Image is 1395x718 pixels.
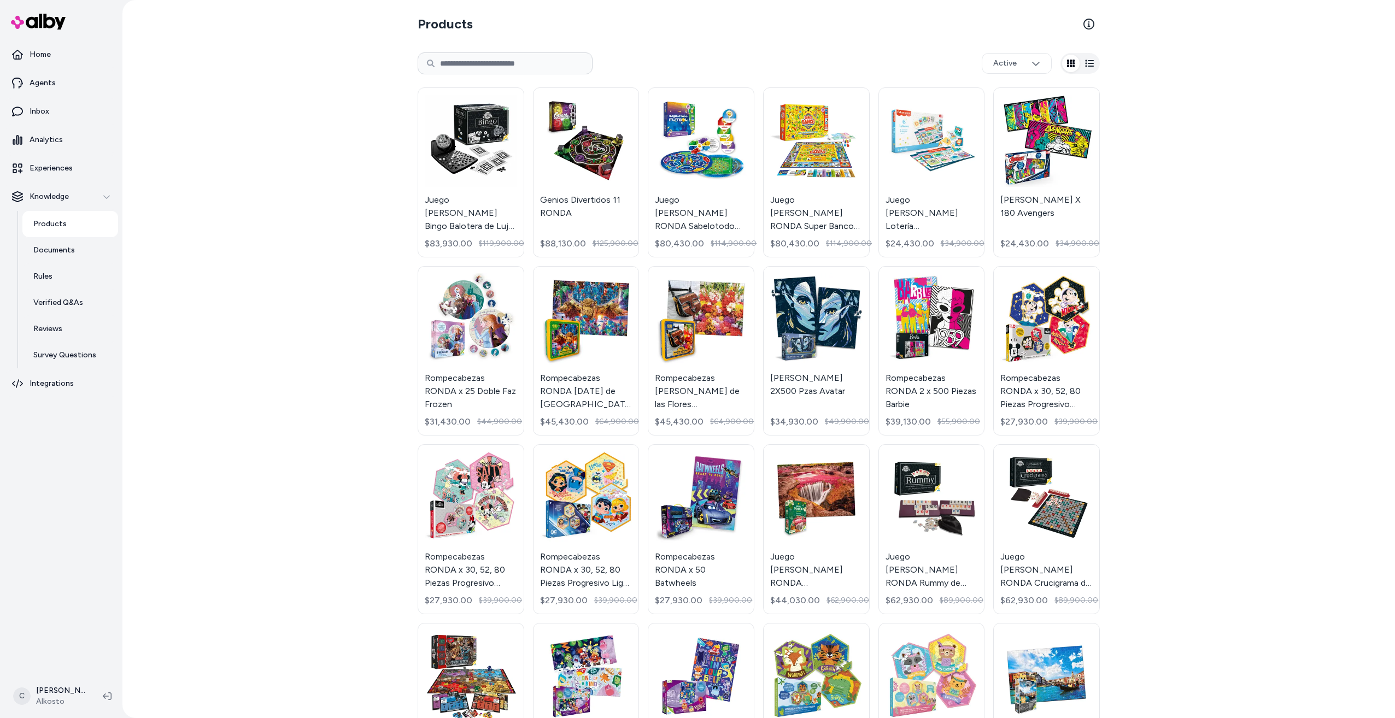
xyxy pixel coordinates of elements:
[30,49,51,60] p: Home
[30,134,63,145] p: Analytics
[648,266,754,436] a: Rompecabezas RONDA Feria de las Flores Colombia x 1000 PiezasRompecabezas [PERSON_NAME] de las Fl...
[418,444,524,614] a: Rompecabezas RONDA x 30, 52, 80 Piezas Progresivo MinnieRompecabezas RONDA x 30, 52, 80 Piezas Pr...
[7,679,94,714] button: C[PERSON_NAME]Alkosto
[30,163,73,174] p: Experiences
[22,342,118,368] a: Survey Questions
[13,687,31,705] span: C
[22,316,118,342] a: Reviews
[878,266,985,436] a: Rompecabezas RONDA 2 x 500 Piezas BarbieRompecabezas RONDA 2 x 500 Piezas Barbie$39,130.00$55,900.00
[533,266,640,436] a: Rompecabezas RONDA Carnaval de Río de Janeiro Brasil x 1000 PiezasRompecabezas RONDA [DATE] de [G...
[982,53,1052,74] button: Active
[22,237,118,263] a: Documents
[33,219,67,229] p: Products
[533,444,640,614] a: Rompecabezas RONDA x 30, 52, 80 Piezas Progresivo Liga de la JusticiaRompecabezas RONDA x 30, 52,...
[418,87,524,257] a: Juego de Mesa Bingo Balotera de Lujo RONDAJuego [PERSON_NAME] Bingo Balotera de Lujo RONDA$83,930...
[4,70,118,96] a: Agents
[993,444,1100,614] a: Juego de Mesa RONDA Crucigrama de TradiciónJuego [PERSON_NAME] RONDA Crucigrama de Tradición$62,9...
[648,87,754,257] a: Juego de Mesa RONDA Sabelotodo FútbolJuego [PERSON_NAME] RONDA Sabelotodo Fútbol$80,430.00$114,90...
[4,127,118,153] a: Analytics
[648,444,754,614] a: Rompecabezas RONDA x 50 BatwheelsRompecabezas RONDA x 50 Batwheels$27,930.00$39,900.00
[30,106,49,117] p: Inbox
[4,155,118,181] a: Experiences
[4,370,118,397] a: Integrations
[878,444,985,614] a: Juego de Mesa RONDA Rummy de TradiciónJuego [PERSON_NAME] RONDA Rummy de Tradición$62,930.00$89,9...
[22,290,118,316] a: Verified Q&As
[4,42,118,68] a: Home
[33,245,75,256] p: Documents
[33,350,96,361] p: Survey Questions
[33,297,83,308] p: Verified Q&As
[763,266,870,436] a: Ronda Rompe 2X500 Pzas Avatar[PERSON_NAME] 2X500 Pzas Avatar$34,930.00$49,900.00
[418,266,524,436] a: Rompecabezas RONDA x 25 Doble Faz FrozenRompecabezas RONDA x 25 Doble Faz Frozen$31,430.00$44,900.00
[993,266,1100,436] a: Rompecabezas RONDA x 30, 52, 80 Piezas Progresivo MickeyRompecabezas RONDA x 30, 52, 80 Piezas Pr...
[878,87,985,257] a: Juego de Mesa Lotería RONDA Fisher PriceJuego [PERSON_NAME] Lotería [PERSON_NAME] Price$24,430.00...
[33,271,52,282] p: Rules
[418,15,473,33] h2: Products
[22,263,118,290] a: Rules
[11,14,66,30] img: alby Logo
[36,696,85,707] span: Alkosto
[533,87,640,257] a: Genios Divertidos 11 RONDAGenios Divertidos 11 RONDA$88,130.00$125,900.00
[30,191,69,202] p: Knowledge
[4,184,118,210] button: Knowledge
[763,444,870,614] a: Juego de Mesa RONDA Rompecabezas x 1000 Piezas Caño CristalesJuego [PERSON_NAME] RONDA Rompecabez...
[993,87,1100,257] a: Ronda Rompe X 180 Avengers[PERSON_NAME] X 180 Avengers$24,430.00$34,900.00
[22,211,118,237] a: Products
[36,685,85,696] p: [PERSON_NAME]
[30,78,56,89] p: Agents
[33,323,62,334] p: Reviews
[763,87,870,257] a: Juego de Mesa RONDA Super Banco ColombiaJuego [PERSON_NAME] RONDA Super Banco Colombia$80,430.00$...
[30,378,74,389] p: Integrations
[4,98,118,125] a: Inbox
